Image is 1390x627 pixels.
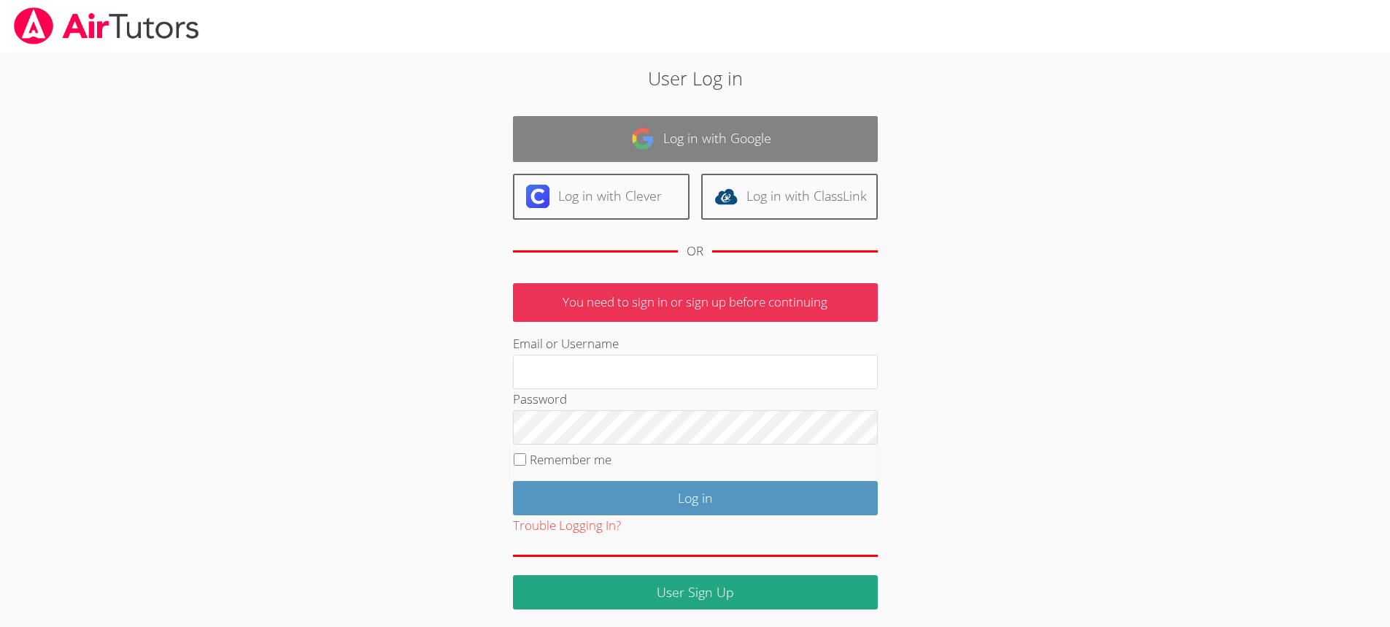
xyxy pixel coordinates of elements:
[513,283,878,322] p: You need to sign in or sign up before continuing
[631,127,655,150] img: google-logo-50288ca7cdecda66e5e0955fdab243c47b7ad437acaf1139b6f446037453330a.svg
[701,174,878,220] a: Log in with ClassLink
[513,174,690,220] a: Log in with Clever
[513,515,621,536] button: Trouble Logging In?
[513,481,878,515] input: Log in
[530,451,611,468] label: Remember me
[513,575,878,609] a: User Sign Up
[320,64,1070,92] h2: User Log in
[687,241,703,262] div: OR
[12,7,201,45] img: airtutors_banner-c4298cdbf04f3fff15de1276eac7730deb9818008684d7c2e4769d2f7ddbe033.png
[526,185,549,208] img: clever-logo-6eab21bc6e7a338710f1a6ff85c0baf02591cd810cc4098c63d3a4b26e2feb20.svg
[513,116,878,162] a: Log in with Google
[714,185,738,208] img: classlink-logo-d6bb404cc1216ec64c9a2012d9dc4662098be43eaf13dc465df04b49fa7ab582.svg
[513,335,619,352] label: Email or Username
[513,391,567,407] label: Password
